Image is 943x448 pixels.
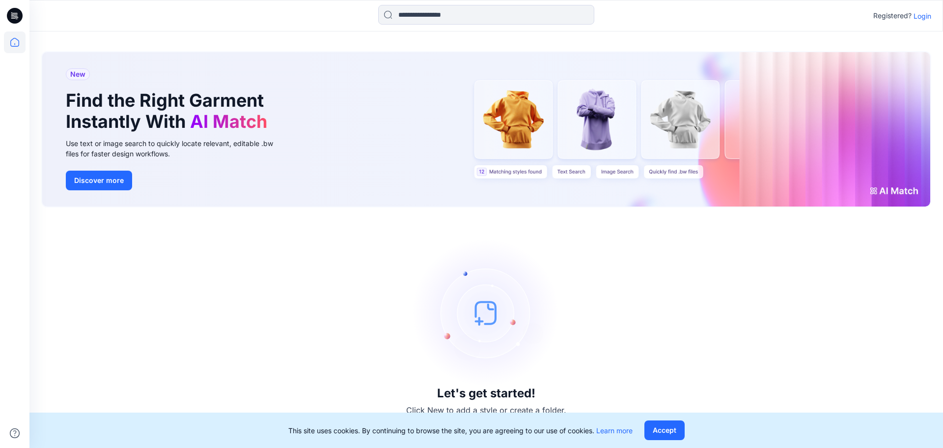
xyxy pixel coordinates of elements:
p: Registered? [873,10,912,22]
div: Use text or image search to quickly locate relevant, editable .bw files for faster design workflows. [66,138,287,159]
img: empty-state-image.svg [413,239,560,387]
h3: Let's get started! [437,387,535,400]
button: Discover more [66,171,132,190]
a: Learn more [596,426,633,435]
p: This site uses cookies. By continuing to browse the site, you are agreeing to our use of cookies. [288,425,633,436]
h1: Find the Right Garment Instantly With [66,90,272,132]
span: AI Match [190,111,267,132]
p: Click New to add a style or create a folder. [406,404,566,416]
button: Accept [644,420,685,440]
p: Login [914,11,931,21]
span: New [70,68,85,80]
